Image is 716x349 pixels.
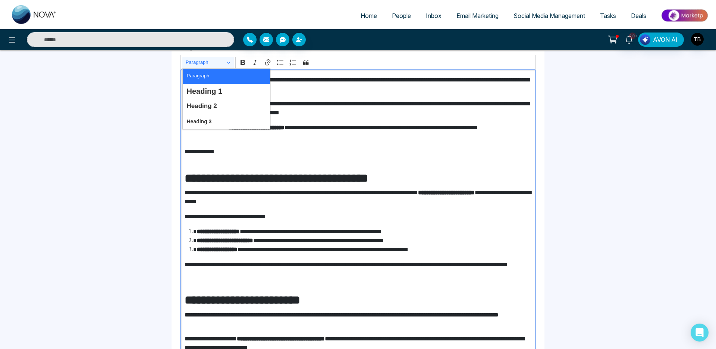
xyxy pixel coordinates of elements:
span: Heading 2 [186,101,217,112]
span: Home [361,12,377,19]
span: Social Media Management [514,12,585,19]
button: Heading 1 [183,84,270,99]
a: Inbox [418,9,449,23]
img: Nova CRM Logo [12,5,57,24]
a: Home [353,9,384,23]
span: 10+ [629,33,636,39]
span: Heading 1 [186,86,222,97]
a: Tasks [593,9,624,23]
span: Email Marketing [456,12,499,19]
span: Paragraph [186,71,209,81]
span: Deals [631,12,646,19]
div: Editor toolbar [180,55,536,70]
span: AVON AI [653,35,678,44]
a: Email Marketing [449,9,506,23]
a: Social Media Management [506,9,593,23]
a: People [384,9,418,23]
span: Tasks [600,12,616,19]
button: Paragraph [182,57,234,68]
button: Heading 2 [183,99,270,114]
a: Deals [624,9,654,23]
span: Heading 3 [186,116,211,127]
span: People [392,12,411,19]
img: Lead Flow [640,34,650,45]
div: Open Intercom Messenger [691,324,709,342]
a: 10+ [620,33,638,46]
button: Paragraph [183,69,270,84]
img: Market-place.gif [657,7,712,24]
button: AVON AI [638,33,684,47]
span: Paragraph [186,58,224,67]
img: User Avatar [691,33,704,46]
button: Heading 3 [183,114,270,129]
span: Inbox [426,12,442,19]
